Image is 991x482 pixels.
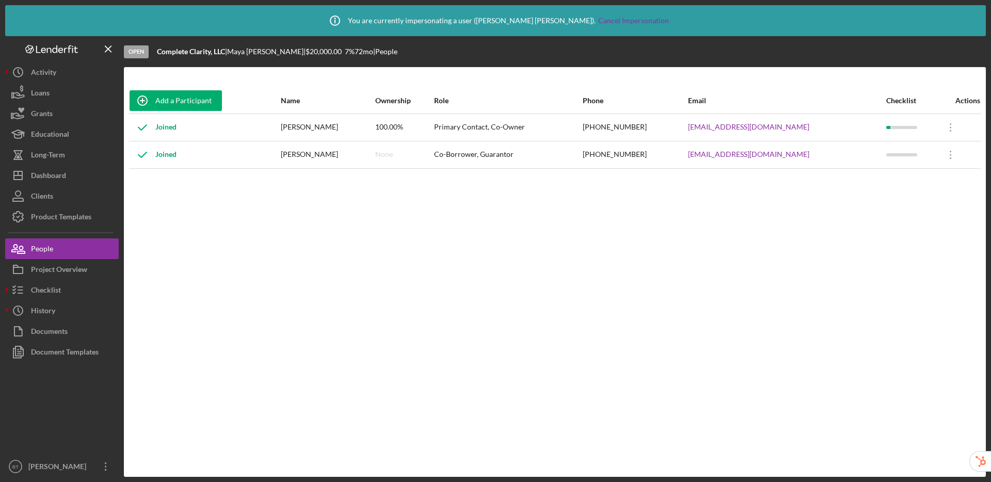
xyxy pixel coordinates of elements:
div: Dashboard [31,165,66,188]
div: [PERSON_NAME] [281,142,374,168]
button: People [5,238,119,259]
div: Long-Term [31,144,65,168]
button: Checklist [5,280,119,300]
div: [PHONE_NUMBER] [583,115,687,140]
div: Grants [31,103,53,126]
div: [PHONE_NUMBER] [583,142,687,168]
a: [EMAIL_ADDRESS][DOMAIN_NAME] [688,123,809,131]
button: Add a Participant [130,90,222,111]
div: Document Templates [31,342,99,365]
button: History [5,300,119,321]
div: $20,000.00 [306,47,345,56]
div: None [375,150,393,158]
a: [EMAIL_ADDRESS][DOMAIN_NAME] [688,150,809,158]
div: 72 mo [355,47,373,56]
div: Add a Participant [155,90,212,111]
button: Loans [5,83,119,103]
div: [PERSON_NAME] [281,115,374,140]
button: Grants [5,103,119,124]
div: Phone [583,97,687,105]
button: BT[PERSON_NAME] [5,456,119,477]
div: Actions [938,97,980,105]
div: 100.00% [375,115,434,140]
div: People [31,238,53,262]
div: Clients [31,186,53,209]
div: Loans [31,83,50,106]
button: Document Templates [5,342,119,362]
div: | [157,47,227,56]
div: Role [434,97,582,105]
button: Clients [5,186,119,206]
div: | People [373,47,397,56]
div: You are currently impersonating a user ( [PERSON_NAME] [PERSON_NAME] ). [322,8,669,34]
div: Checklist [886,97,937,105]
div: Email [688,97,885,105]
div: [PERSON_NAME] [26,456,93,479]
div: 7 % [345,47,355,56]
div: Activity [31,62,56,85]
button: Long-Term [5,144,119,165]
button: Product Templates [5,206,119,227]
button: Project Overview [5,259,119,280]
div: Joined [130,115,177,140]
a: Cancel Impersonation [598,17,669,25]
div: Checklist [31,280,61,303]
div: Project Overview [31,259,87,282]
button: Educational [5,124,119,144]
div: Educational [31,124,69,147]
div: Joined [130,142,177,168]
div: Maya [PERSON_NAME] | [227,47,306,56]
div: History [31,300,55,324]
div: Name [281,97,374,105]
button: Dashboard [5,165,119,186]
b: Complete Clarity, LLC [157,47,225,56]
div: Ownership [375,97,434,105]
text: BT [12,464,19,470]
button: Activity [5,62,119,83]
div: Documents [31,321,68,344]
div: Co-Borrower, Guarantor [434,142,582,168]
div: Primary Contact, Co-Owner [434,115,582,140]
div: Product Templates [31,206,91,230]
button: Documents [5,321,119,342]
div: Open [124,45,149,58]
